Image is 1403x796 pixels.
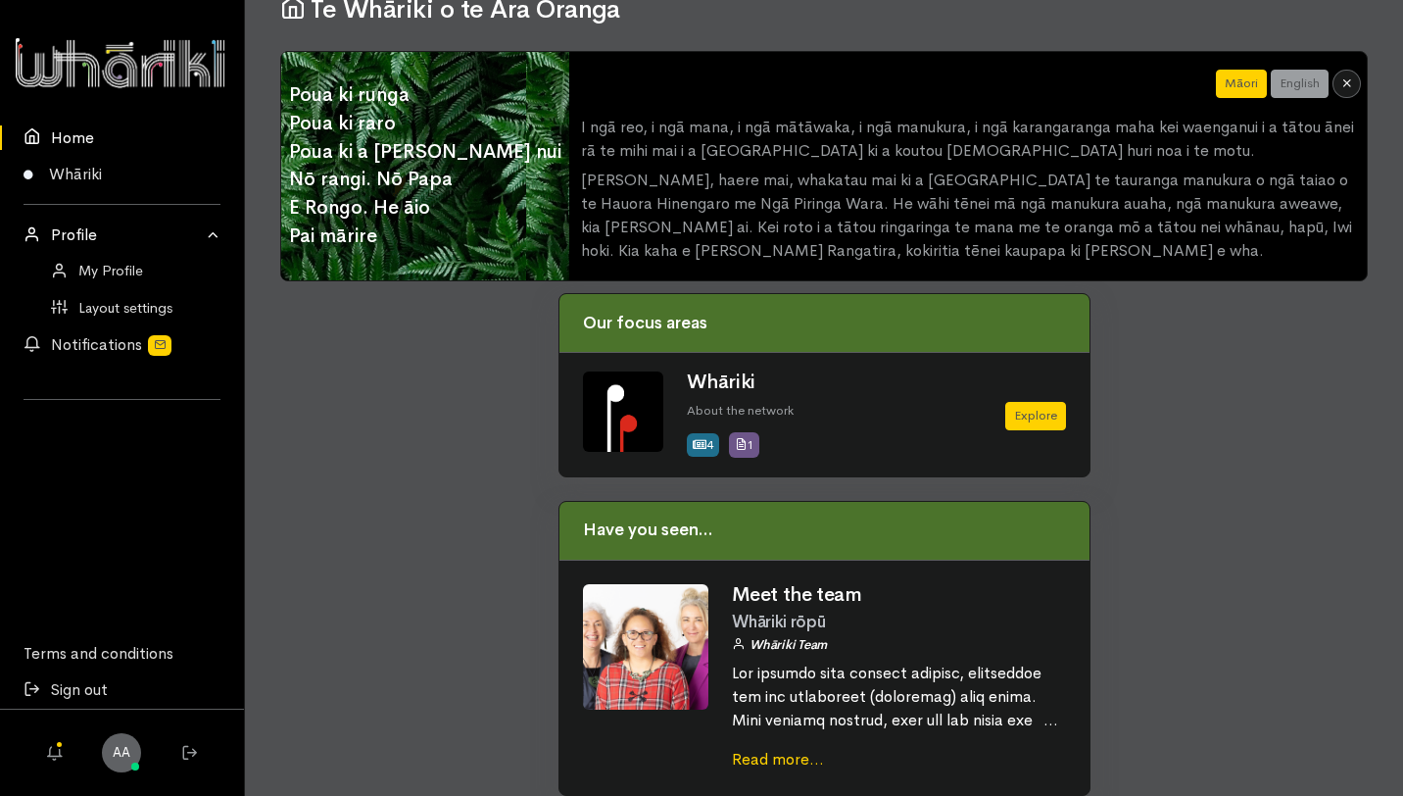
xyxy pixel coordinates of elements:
a: AA [102,733,141,772]
iframe: LinkedIn Embedded Content [83,412,162,433]
div: Have you seen... [559,502,1089,561]
div: Our focus areas [559,294,1089,353]
span: Poua ki runga Poua ki raro Poua ki a [PERSON_NAME] nui Nō rangi. Nō Papa E Rongo. He āio Pai mārire [281,74,569,259]
a: Explore [1005,402,1066,430]
img: Whariki%20Icon_Icon_Tile.png [583,372,663,452]
p: I ngā reo, i ngā mana, i ngā mātāwaka, i ngā manukura, i ngā karangaranga maha kei waenganui i a ... [581,116,1355,163]
button: English [1271,70,1329,98]
a: Read more... [732,749,824,770]
button: Māori [1216,70,1267,98]
p: [PERSON_NAME], haere mai, whakatau mai ki a [GEOGRAPHIC_DATA] te tauranga manukura o ngā taiao o ... [581,169,1355,263]
a: Whāriki [687,370,755,394]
